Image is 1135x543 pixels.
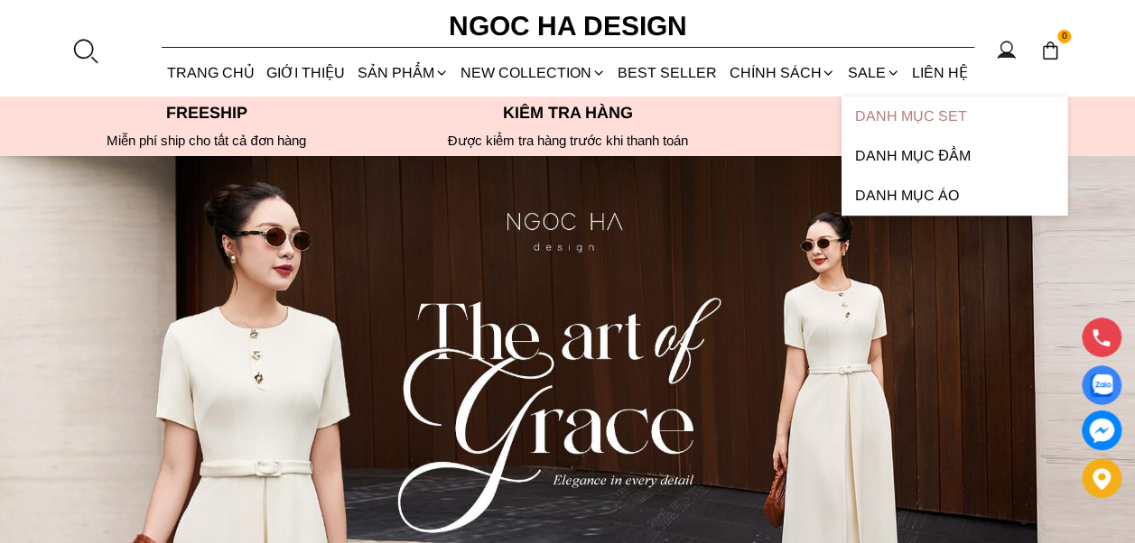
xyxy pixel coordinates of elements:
a: LIÊN HỆ [906,49,973,97]
span: 0 [1057,30,1072,44]
img: img-CART-ICON-ksit0nf1 [1040,41,1060,60]
div: SẢN PHẨM [351,49,454,97]
a: messenger [1082,410,1121,450]
div: Chính sách [723,49,842,97]
p: Freeship [26,104,387,123]
a: GIỚI THIỆU [261,49,351,97]
a: Danh Mục Đầm [842,136,1067,176]
a: Danh Mục Set [842,97,1067,136]
a: SALE [842,49,906,97]
p: Hotline: [749,104,1110,123]
a: BEST SELLER [612,49,723,97]
a: Danh Mục Áo [842,176,1067,216]
h6: Độc quyền tại website [749,133,1110,149]
a: Ngoc Ha Design [433,5,703,48]
p: Được kiểm tra hàng trước khi thanh toán [387,133,749,149]
div: Miễn phí ship cho tất cả đơn hàng [26,133,387,149]
a: Display image [1082,365,1121,405]
a: TRANG CHỦ [162,49,261,97]
a: NEW COLLECTION [454,49,611,97]
img: Display image [1090,374,1112,397]
font: Kiểm tra hàng [503,104,633,122]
